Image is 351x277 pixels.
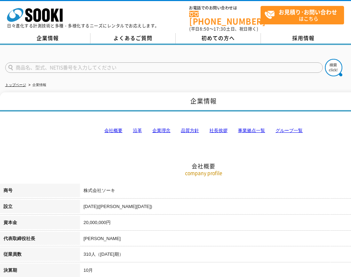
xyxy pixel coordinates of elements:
p: 日々進化する計測技術と多種・多様化するニーズにレンタルでお応えします。 [7,24,159,28]
img: btn_search.png [325,59,342,76]
span: 初めての方へ [201,34,235,42]
a: [PHONE_NUMBER] [189,11,261,25]
a: 品質方針 [181,128,199,133]
a: 初めての方へ [176,33,261,44]
a: 企業理念 [152,128,170,133]
a: グループ一覧 [276,128,303,133]
li: 企業情報 [27,82,46,89]
span: (平日 ～ 土日、祝日除く) [189,26,258,32]
strong: お見積り･お問い合わせ [279,8,337,16]
span: 17:30 [214,26,226,32]
a: 事業拠点一覧 [238,128,265,133]
a: トップページ [5,83,26,87]
a: 会社概要 [104,128,122,133]
span: はこちら [264,6,344,24]
a: お見積り･お問い合わせはこちら [261,6,344,24]
input: 商品名、型式、NETIS番号を入力してください [5,62,323,73]
a: 沿革 [133,128,142,133]
span: お電話でのお問い合わせは [189,6,261,10]
a: よくあるご質問 [90,33,176,44]
a: 企業情報 [5,33,90,44]
a: 採用情報 [261,33,346,44]
a: 社長挨拶 [209,128,228,133]
span: 8:50 [200,26,209,32]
